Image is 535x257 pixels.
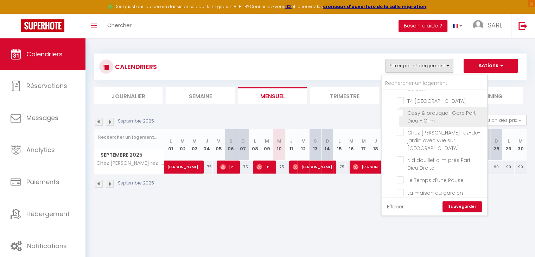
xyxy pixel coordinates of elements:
[225,129,237,161] th: 06
[205,138,208,144] abbr: J
[165,161,177,174] a: [PERSON_NAME]
[488,21,502,30] span: SARL
[238,87,307,104] li: Mensuel
[399,20,447,32] button: Besoin d'aide ?
[200,129,212,161] th: 04
[362,138,366,144] abbr: M
[26,177,59,186] span: Paiements
[94,87,163,104] li: Journalier
[387,203,404,211] a: Effacer
[21,19,64,32] img: Super Booking
[217,138,220,144] abbr: V
[213,129,225,161] th: 05
[386,59,453,73] button: Filtrer par hébergement
[518,138,523,144] abbr: M
[358,129,370,161] th: 17
[345,129,357,161] th: 16
[180,138,185,144] abbr: M
[326,138,329,144] abbr: D
[297,129,309,161] th: 12
[273,161,285,174] div: 75
[293,160,332,174] span: [PERSON_NAME]
[507,138,509,144] abbr: L
[237,161,249,174] div: 75
[277,138,281,144] abbr: M
[518,21,527,30] img: logout
[177,129,189,161] th: 02
[27,242,67,250] span: Notifications
[229,138,233,144] abbr: S
[26,81,67,90] span: Réservations
[515,161,527,174] div: 90
[118,180,154,187] p: Septembre 2025
[495,138,498,144] abbr: D
[249,129,261,161] th: 08
[314,138,317,144] abbr: S
[265,138,269,144] abbr: M
[474,115,527,125] button: Gestion des prix
[241,138,245,144] abbr: D
[98,131,160,144] input: Rechercher un logement...
[454,87,523,104] li: Planning
[26,113,58,122] span: Messages
[26,209,70,218] span: Hébergement
[189,129,200,161] th: 03
[490,129,502,161] th: 28
[107,21,132,29] span: Chercher
[113,59,157,75] h3: CALENDRIERS
[505,225,530,252] iframe: Chat
[353,160,381,174] span: [PERSON_NAME]
[237,129,249,161] th: 07
[310,87,379,104] li: Trimestre
[515,129,527,161] th: 30
[382,77,487,90] input: Rechercher un logement...
[165,129,177,161] th: 01
[502,129,514,161] th: 29
[502,161,514,174] div: 90
[407,189,463,196] span: La maison du gardien
[261,129,273,161] th: 09
[374,138,377,144] abbr: J
[407,157,473,171] span: Nid douillet clim près Part-Dieu Droite
[338,138,340,144] abbr: L
[6,3,27,24] button: Ouvrir le widget de chat LiveChat
[102,14,137,38] a: Chercher
[467,14,511,38] a: ... SARL
[473,20,483,31] img: ...
[370,129,382,161] th: 18
[333,161,345,174] div: 75
[118,118,154,125] p: Septembre 2025
[381,75,488,216] div: Filtrer par hébergement
[220,160,236,174] span: [PERSON_NAME]
[349,138,354,144] abbr: M
[254,138,256,144] abbr: L
[323,4,426,10] a: créneaux d'ouverture de la salle migration
[170,138,172,144] abbr: L
[95,161,166,166] span: Chez [PERSON_NAME] rez-de-jardin avec vue sur [GEOGRAPHIC_DATA]
[285,4,292,10] a: ICI
[464,59,518,73] button: Actions
[166,87,235,104] li: Semaine
[302,138,305,144] abbr: V
[321,129,333,161] th: 14
[407,129,480,152] span: Chez [PERSON_NAME] rez-de-jardin avec vue sur [GEOGRAPHIC_DATA]
[26,50,63,58] span: Calendriers
[285,129,297,161] th: 11
[407,109,476,124] span: Cosy & pratique ! Gare Part Dieu - Clim
[192,138,197,144] abbr: M
[167,157,216,170] span: [PERSON_NAME]
[290,138,293,144] abbr: J
[309,129,321,161] th: 13
[442,201,482,212] a: Sauvegarder
[273,129,285,161] th: 10
[256,160,272,174] span: [PERSON_NAME]
[333,129,345,161] th: 15
[26,145,55,154] span: Analytics
[490,161,502,174] div: 90
[94,150,164,160] span: Septembre 2025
